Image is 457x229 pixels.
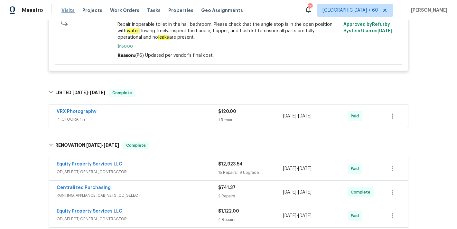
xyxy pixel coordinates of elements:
span: Geo Assignments [201,7,243,14]
span: [DATE] [298,166,312,171]
span: (PS) Updated per vendor's final cost. [135,53,214,58]
div: 15 Repairs | 9 Upgrade [218,169,283,176]
em: leaks [158,35,169,40]
em: water [126,28,139,34]
h6: RENOVATION [55,142,119,149]
span: $12,923.54 [218,162,243,166]
span: PHOTOGRAPHY [57,116,218,123]
span: $150.00 [117,43,340,50]
span: Paid [351,165,361,172]
span: Visits [61,7,75,14]
div: 753 [308,4,312,10]
span: - [283,113,312,119]
div: LISTED [DATE]-[DATE]Complete [47,83,410,103]
span: - [283,165,312,172]
span: [PERSON_NAME] [408,7,447,14]
span: Complete [110,90,135,96]
span: Projects [82,7,102,14]
div: 1 Repair [218,117,283,123]
span: Reason: [117,53,135,58]
span: Tasks [147,8,161,13]
span: [DATE] [283,190,296,194]
span: Properties [168,7,193,14]
span: Paid [351,113,361,119]
span: [GEOGRAPHIC_DATA] + 60 [322,7,378,14]
span: [DATE] [283,166,296,171]
span: Approved by Refurby System User on [343,22,392,33]
span: [DATE] [72,90,88,95]
span: [DATE] [283,114,296,118]
span: - [86,143,119,147]
span: [DATE] [298,114,312,118]
span: [DATE] [283,214,296,218]
span: - [72,90,105,95]
a: Equity Property Services LLC [57,209,122,214]
a: Equity Property Services LLC [57,162,122,166]
span: Repair inoperable toilet in the hall bathroom. Please check that the angle stop is in the open po... [117,21,340,41]
span: [DATE] [298,214,312,218]
span: OD_SELECT, GENERAL_CONTRACTOR [57,169,218,175]
div: 2 Repairs [218,193,283,199]
a: Centralized Purchasing [57,185,111,190]
span: Maestro [22,7,43,14]
span: $1,122.00 [218,209,239,214]
span: Complete [351,189,373,195]
span: PAINTING, APPLIANCE, CABINETS, OD_SELECT [57,192,218,199]
span: Complete [124,142,148,149]
span: OD_SELECT, GENERAL_CONTRACTOR [57,216,218,222]
span: Work Orders [110,7,139,14]
h6: LISTED [55,89,105,97]
span: $120.00 [218,109,236,114]
span: Paid [351,213,361,219]
span: - [283,213,312,219]
a: VRX Photography [57,109,97,114]
span: $741.37 [218,185,236,190]
span: [DATE] [104,143,119,147]
span: [DATE] [90,90,105,95]
span: [DATE] [378,29,392,33]
span: [DATE] [86,143,102,147]
span: [DATE] [298,190,312,194]
div: 4 Repairs [218,216,283,223]
span: - [283,189,312,195]
div: RENOVATION [DATE]-[DATE]Complete [47,135,410,156]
